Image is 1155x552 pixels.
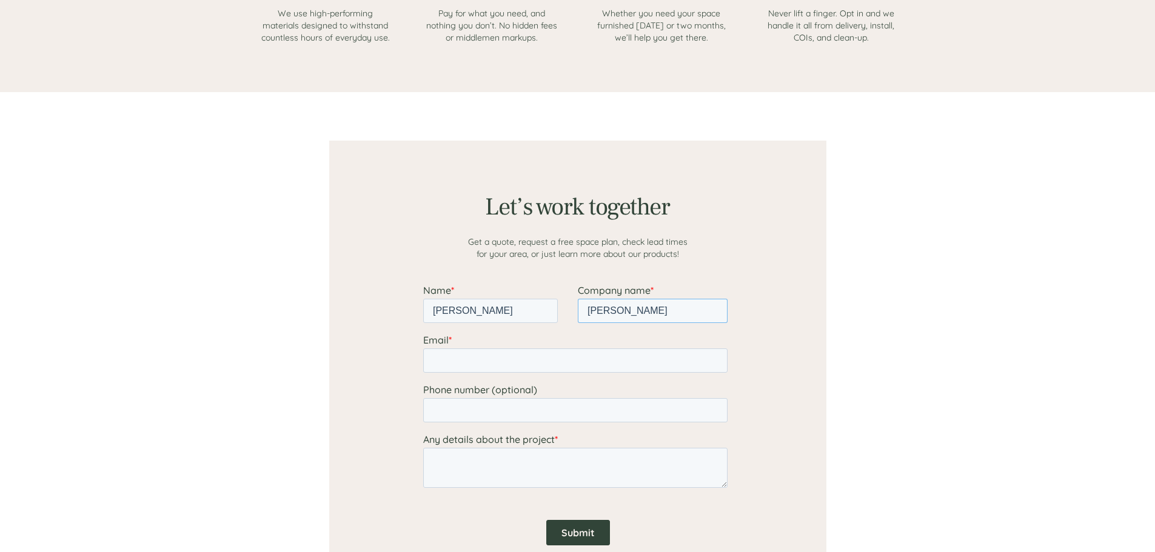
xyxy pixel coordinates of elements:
[468,236,688,259] span: Get a quote, request a free space plan, check lead times for your area, or just learn more about ...
[597,8,726,43] span: Whether you need your space furnished [DATE] or two months, we’ll help you get there.
[261,8,390,43] span: We use high-performing materials designed to withstand countless hours of everyday use.
[768,8,894,43] span: Never lift a finger. Opt in and we handle it all from delivery, install, COIs, and clean-up.
[426,8,557,43] span: Pay for what you need, and nothing you don’t. No hidden fees or middlemen markups.
[485,191,669,222] span: Let’s work together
